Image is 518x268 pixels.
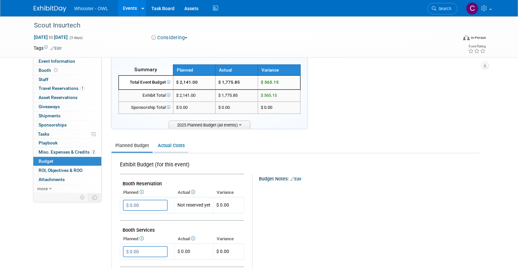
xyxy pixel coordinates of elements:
span: $ 365.15 [261,93,277,98]
button: Considering [149,34,190,41]
a: Asset Reservations [33,93,101,102]
span: $ 0.00 [216,202,229,208]
a: Tasks [33,130,101,139]
span: Sponsorships [39,122,67,127]
span: Summary [134,66,157,73]
div: Event Format [419,34,486,44]
a: Attachments [33,175,101,184]
a: more [33,184,101,193]
a: Edit [291,177,301,181]
td: $ 0.00 [175,244,213,260]
td: $ 0.00 [215,102,258,114]
div: Scout Insurtech [32,20,448,31]
span: [DATE] [DATE] [34,34,68,40]
a: Giveaways [33,102,101,111]
span: Budget [39,159,53,164]
span: $ 2,141.00 [176,80,198,85]
span: Search [436,6,451,11]
span: Misc. Expenses & Credits [39,149,96,155]
th: Actual [215,65,258,75]
a: Misc. Expenses & Credits2 [33,148,101,157]
span: Booth not reserved yet [53,68,59,73]
a: Staff [33,75,101,84]
span: to [48,35,54,40]
span: Attachments [39,177,65,182]
span: Asset Reservations [39,95,77,100]
td: Toggle Event Tabs [88,193,101,202]
th: Planned [120,234,175,243]
a: Playbook [33,139,101,147]
span: Tasks [38,131,49,137]
span: Whooster - OWL [74,6,108,11]
span: Shipments [39,113,60,118]
span: (3 days) [69,36,83,40]
span: 2 [91,150,96,155]
th: Actual [175,234,213,243]
a: Booth [33,66,101,75]
span: $ 2,141.00 [176,93,195,98]
div: In-Person [471,35,486,40]
img: Format-Inperson.png [463,35,470,40]
td: Booth Reservation [120,174,244,188]
div: Total Event Budget [122,79,170,86]
th: Variance [213,188,244,197]
a: Event Information [33,57,101,66]
td: Personalize Event Tab Strip [77,193,88,202]
div: Sponsorship Total [122,105,170,111]
span: $ 365.15 [261,80,279,85]
img: ExhibitDay [34,6,66,12]
img: Clare Louise Southcombe [466,2,478,15]
div: Exhibit Budget (for this event) [120,161,242,172]
div: Budget Notes: [259,174,479,182]
span: Giveaways [39,104,60,109]
span: more [37,186,48,191]
a: Sponsorships [33,121,101,129]
span: ROI, Objectives & ROO [39,168,82,173]
span: Travel Reservations [39,86,85,91]
th: Variance [258,65,300,75]
th: Variance [213,234,244,243]
span: Event Information [39,59,75,64]
a: Actual Costs [154,140,188,152]
td: $ 1,775.85 [215,75,258,90]
a: Shipments [33,111,101,120]
span: 2025 Planned Budget (all events) [169,121,250,129]
th: Planned [173,65,216,75]
td: Not reserved yet [175,197,213,213]
a: Budget [33,157,101,166]
a: Travel Reservations1 [33,84,101,93]
th: Planned [120,188,175,197]
span: Booth [39,68,59,73]
td: Tags [34,45,61,51]
span: $ 0.00 [176,105,188,110]
th: Actual [175,188,213,197]
a: Edit [51,46,61,51]
div: Exhibit Total [122,92,170,99]
td: $ 1,775.85 [215,90,258,102]
span: 1 [80,86,85,91]
span: Playbook [39,140,58,145]
td: Booth Services [120,221,244,235]
span: $ 0.00 [261,105,272,110]
a: ROI, Objectives & ROO [33,166,101,175]
span: $ 0.00 [216,249,229,254]
div: Event Rating [468,45,486,48]
a: Search [427,3,458,14]
span: Staff [39,77,48,82]
a: Planned Budget [111,140,153,152]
